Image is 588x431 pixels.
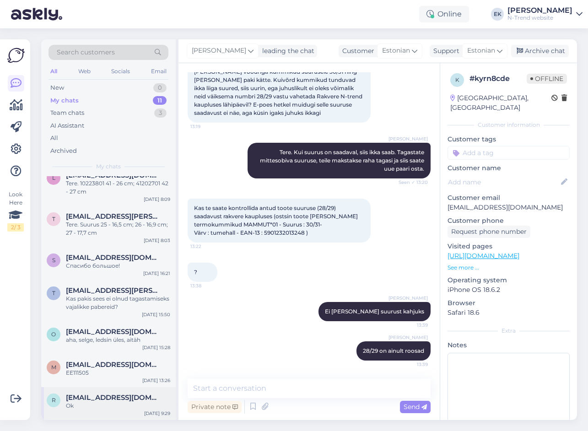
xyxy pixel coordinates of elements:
span: [PERSON_NAME] [388,135,428,142]
span: [PERSON_NAME] [388,295,428,302]
div: leading the chat [259,46,314,56]
div: Web [76,65,92,77]
div: Customer [339,46,374,56]
span: Ei [PERSON_NAME] suurust kahjuks [325,308,424,315]
span: Estonian [467,46,495,56]
p: Customer phone [448,216,570,226]
div: [PERSON_NAME] [507,7,572,14]
div: Socials [109,65,132,77]
div: Archive chat [511,45,569,57]
a: [URL][DOMAIN_NAME] [448,252,519,260]
div: aha, selge, ledsin üles, aitäh [66,336,170,344]
p: Customer name [448,163,570,173]
p: Operating system [448,275,570,285]
div: [DATE] 8:03 [144,237,170,244]
span: Estonian [382,46,410,56]
a: [PERSON_NAME]N-Trend website [507,7,583,22]
div: Tere. 10223801 41 - 26 cm; 41202701 42 - 27 cm [66,179,170,196]
div: [DATE] 9:29 [144,410,170,417]
div: 0 [153,83,167,92]
div: Support [430,46,459,56]
div: EK [491,8,504,21]
p: Customer tags [448,135,570,144]
span: 13:39 [394,322,428,329]
div: N-Trend website [507,14,572,22]
div: AI Assistant [50,121,84,130]
div: 2 / 3 [7,223,24,232]
div: Archived [50,146,77,156]
div: New [50,83,64,92]
span: Send [404,403,427,411]
span: o [51,331,56,338]
p: iPhone OS 18.6.2 [448,285,570,295]
span: Kas te saate kontrollida antud toote suuruse (28/29) saadavust rakvere kaupluses (ostsin toote [P... [194,205,359,236]
span: k [455,76,459,83]
span: Tere! [PERSON_NAME] e-poest lapsele [PERSON_NAME] [PERSON_NAME] voodriga kummikud suurusele 30/31... [194,60,364,116]
span: m [51,364,56,371]
span: 13:19 [190,123,225,130]
span: oksana.sarapuu@gmail.com [66,328,161,336]
div: # kyrn8cde [469,73,527,84]
span: ? [194,269,197,275]
div: [DATE] 15:50 [142,311,170,318]
div: Online [419,6,469,22]
span: 28/29 on ainult roosad [363,347,424,354]
p: Browser [448,298,570,308]
p: [EMAIL_ADDRESS][DOMAIN_NAME] [448,203,570,212]
div: [GEOGRAPHIC_DATA], [GEOGRAPHIC_DATA] [450,93,551,113]
div: My chats [50,96,79,105]
p: Visited pages [448,242,570,251]
span: My chats [96,162,121,171]
span: 13:22 [190,243,225,250]
div: Customer information [448,121,570,129]
span: tiina.vilk@mail.ee [66,286,161,295]
span: t [52,215,55,222]
span: Search customers [57,48,115,57]
span: [PERSON_NAME] [192,46,246,56]
img: Askly Logo [7,47,25,64]
div: Extra [448,327,570,335]
div: Спасибо большое! [66,262,170,270]
p: Safari 18.6 [448,308,570,318]
input: Add a tag [448,146,570,160]
div: All [49,65,59,77]
p: Customer email [448,193,570,203]
div: 11 [153,96,167,105]
div: Tere. Suurus 25 - 16,5 cm; 26 - 16,9 cm; 27 - 17,7 cm [66,221,170,237]
div: Kas pakis sees ei olnud tagastamiseks vajalikke pabereid? [66,295,170,311]
span: Seen ✓ 13:20 [394,179,428,186]
div: All [50,134,58,143]
p: See more ... [448,264,570,272]
div: Look Here [7,190,24,232]
span: svetasi@ukr.net [66,253,161,262]
span: l [52,174,55,181]
div: Team chats [50,108,84,118]
div: EE111505 [66,369,170,377]
div: [DATE] 16:21 [143,270,170,277]
span: Tere. Kui suurus on saadaval, siis ikka saab. Tagastate mittesobiva suuruse, teile makstakse raha... [260,149,426,172]
span: s [52,257,55,264]
span: Offline [527,74,567,84]
div: 3 [154,108,167,118]
div: [DATE] 15:28 [142,344,170,351]
span: r [52,397,56,404]
span: t [52,290,55,296]
span: mnemvalts@gmail.com [66,361,161,369]
div: [DATE] 8:09 [144,196,170,203]
span: [PERSON_NAME] [388,334,428,341]
div: [DATE] 13:26 [142,377,170,384]
span: randotyrk@gmail.com [66,393,161,402]
input: Add name [448,177,559,187]
div: Email [149,65,168,77]
span: 13:39 [394,361,428,368]
div: Private note [188,401,242,413]
div: Ok [66,402,170,410]
p: Notes [448,340,570,350]
div: Request phone number [448,226,530,238]
span: triin.reisberg@outlook.com [66,212,161,221]
span: 13:38 [190,282,225,289]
